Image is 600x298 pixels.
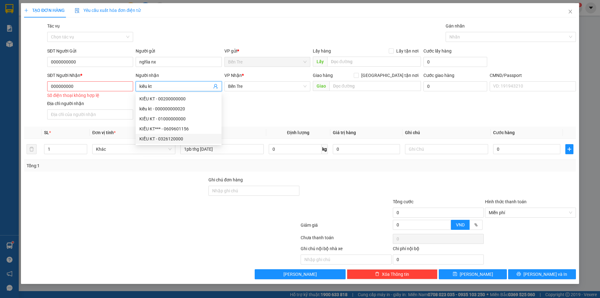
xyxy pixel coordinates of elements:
input: Cước giao hàng [423,81,487,91]
span: VP Nhận [224,73,242,78]
span: plus [566,147,573,152]
img: icon [75,8,80,13]
span: Khác [96,144,172,154]
div: Chi phí nội bộ [393,245,484,255]
div: Người gửi [136,48,222,54]
input: Nhập ghi chú [301,255,392,265]
span: user-add [213,84,218,89]
span: Giá trị hàng [333,130,356,135]
span: Bến Tre [228,82,307,91]
span: Yêu cầu xuất hóa đơn điện tử [75,8,141,13]
span: Xóa Thông tin [382,271,409,278]
div: Địa chỉ người nhận [47,100,133,107]
span: SL [44,130,49,135]
div: SĐT Người Gửi [47,48,133,54]
input: Dọc đường [327,57,421,67]
div: kiều kt - 000000000020 [139,105,218,112]
span: Định lượng [287,130,309,135]
div: Số điện thoại không hợp lệ [47,92,133,99]
div: KIỀU KT - 01000000000 [136,114,222,124]
span: plus [24,8,28,13]
input: Ghi Chú [405,144,488,154]
input: Dọc đường [329,81,421,91]
label: Cước lấy hàng [423,48,452,53]
span: [PERSON_NAME] [460,271,493,278]
input: Ghi chú đơn hàng [208,186,299,196]
span: Lấy hàng [313,48,331,53]
span: Giao [313,81,329,91]
span: [PERSON_NAME] và In [523,271,567,278]
th: Ghi chú [402,127,491,139]
input: Địa chỉ của người nhận [47,109,133,119]
div: KIỀU KT - 01000000000 [139,115,218,122]
span: Cước hàng [493,130,515,135]
input: 0 [333,144,400,154]
span: delete [375,272,379,277]
div: KIỀU KT*** - 0609601156 [136,124,222,134]
span: Lấy [313,57,327,67]
div: CMND/Passport [490,72,576,79]
span: close [568,9,573,14]
span: [PERSON_NAME] [283,271,317,278]
button: plus [565,144,573,154]
div: KIỀU KT - 0326120000 [139,135,218,142]
label: Tác vụ [47,23,60,28]
label: Ghi chú đơn hàng [208,177,243,182]
div: SĐT Người Nhận [47,72,133,79]
div: KIỀU KT - 0326120000 [136,134,222,144]
button: printer[PERSON_NAME] và In [508,269,576,279]
div: KIỀU KT*** - 0609601156 [139,125,218,132]
div: Chưa thanh toán [300,234,392,245]
span: Miễn phí [489,208,572,217]
span: [GEOGRAPHIC_DATA] tận nơi [359,72,421,79]
div: VP gửi [224,48,310,54]
span: VND [456,222,465,227]
span: Bến Tre [228,57,307,67]
button: delete [27,144,37,154]
span: Đơn vị tính [92,130,116,135]
span: Lấy tận nơi [394,48,421,54]
div: Tổng: 1 [27,162,232,169]
div: KIỀU KT - 00200000000 [139,95,218,102]
label: Gán nhãn [446,23,465,28]
span: TẠO ĐƠN HÀNG [24,8,65,13]
span: Tổng cước [393,199,413,204]
span: printer [517,272,521,277]
input: VD: Bàn, Ghế [180,144,263,154]
label: Hình thức thanh toán [485,199,527,204]
span: Giao hàng [313,73,333,78]
button: save[PERSON_NAME] [439,269,507,279]
input: Cước lấy hàng [423,57,487,67]
button: deleteXóa Thông tin [347,269,438,279]
div: Ghi chú nội bộ nhà xe [301,245,392,255]
span: kg [322,144,328,154]
div: Người nhận [136,72,222,79]
span: % [474,222,477,227]
div: kiều kt - 000000000020 [136,104,222,114]
label: Cước giao hàng [423,73,454,78]
div: Giảm giá [300,222,392,233]
div: KIỀU KT - 00200000000 [136,94,222,104]
button: [PERSON_NAME] [255,269,346,279]
span: save [453,272,457,277]
button: Close [562,3,579,21]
